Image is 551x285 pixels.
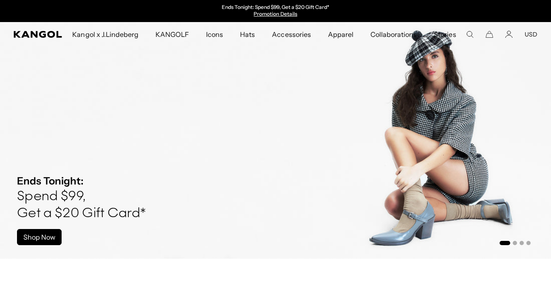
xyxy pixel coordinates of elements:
[486,31,493,38] button: Cart
[370,22,417,47] span: Collaborations
[188,4,363,18] slideshow-component: Announcement bar
[14,31,62,38] a: Kangol
[520,241,524,245] button: Go to slide 3
[254,11,297,17] a: Promotion Details
[17,175,84,187] strong: Ends Tonight:
[466,31,474,38] summary: Search here
[240,22,255,47] span: Hats
[147,22,198,47] a: KANGOLF
[513,241,517,245] button: Go to slide 2
[525,31,537,38] button: USD
[222,4,329,11] p: Ends Tonight: Spend $99, Get a $20 Gift Card*
[505,31,513,38] a: Account
[17,205,146,222] h4: Get a $20 Gift Card*
[362,22,425,47] a: Collaborations
[64,22,147,47] a: Kangol x J.Lindeberg
[188,4,363,18] div: Announcement
[198,22,232,47] a: Icons
[263,22,319,47] a: Accessories
[434,22,456,47] span: Stories
[155,22,189,47] span: KANGOLF
[500,241,510,245] button: Go to slide 1
[188,4,363,18] div: 1 of 2
[206,22,223,47] span: Icons
[17,188,146,205] h4: Spend $99,
[17,229,62,245] a: Shop Now
[499,239,531,246] ul: Select a slide to show
[272,22,311,47] span: Accessories
[232,22,263,47] a: Hats
[72,22,138,47] span: Kangol x J.Lindeberg
[425,22,464,47] a: Stories
[526,241,531,245] button: Go to slide 4
[328,22,353,47] span: Apparel
[319,22,362,47] a: Apparel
